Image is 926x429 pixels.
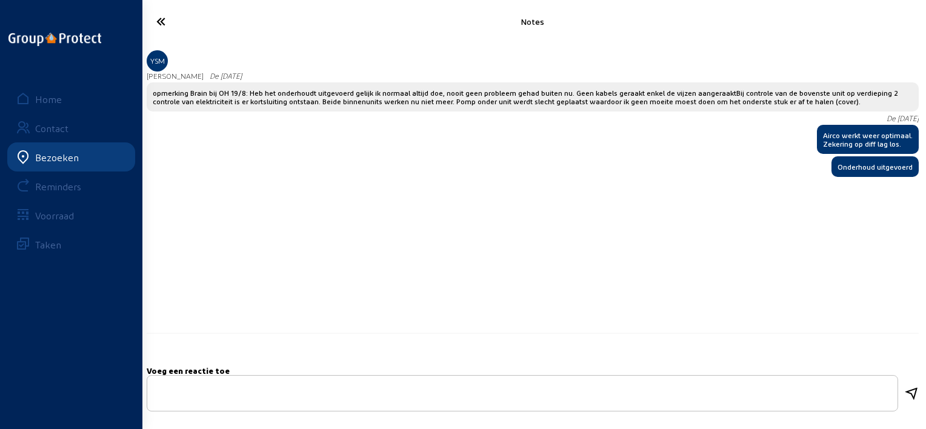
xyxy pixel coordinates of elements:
[7,171,135,201] a: Reminders
[838,162,913,171] div: Onderhoud uitgevoerd
[35,210,74,221] div: Voorraad
[35,151,79,163] div: Bezoeken
[7,113,135,142] a: Contact
[147,366,919,375] h5: Voeg een reactie toe
[7,201,135,230] a: Voorraad
[7,230,135,259] a: Taken
[35,93,62,105] div: Home
[270,16,794,27] div: Notes
[7,84,135,113] a: Home
[7,142,135,171] a: Bezoeken
[8,33,101,46] img: logo-oneline.png
[35,181,81,192] div: Reminders
[887,114,919,122] span: De [DATE]
[823,131,913,148] div: Airco werkt weer optimaal. Zekering op diff lag los.
[35,239,61,250] div: Taken
[35,122,68,134] div: Contact
[147,50,168,71] div: YSM
[147,71,204,80] span: [PERSON_NAME]
[153,88,913,105] div: opmerking Brain bij OH 19/8: Heb het onderhoudt uitgevoerd gelijk ik normaal altijd doe, nooit ge...
[210,71,242,80] span: De [DATE]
